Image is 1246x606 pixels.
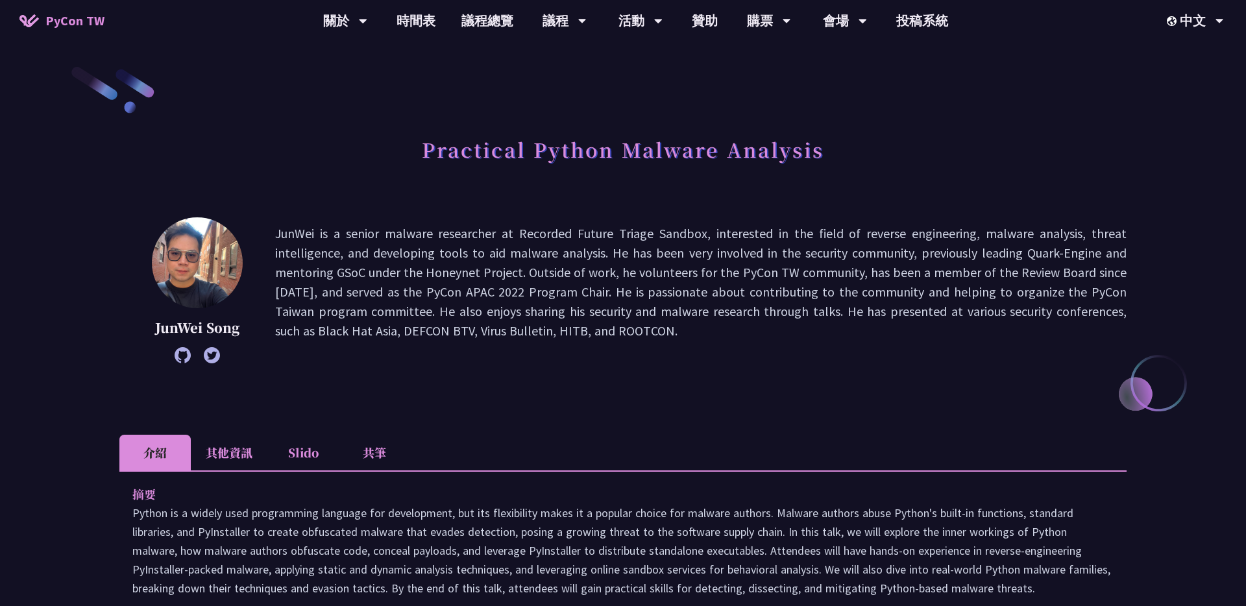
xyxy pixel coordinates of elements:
[119,435,191,470] li: 介紹
[339,435,410,470] li: 共筆
[152,318,243,337] p: JunWei Song
[6,5,117,37] a: PyCon TW
[191,435,267,470] li: 其他資訊
[132,485,1088,503] p: 摘要
[45,11,104,30] span: PyCon TW
[19,14,39,27] img: Home icon of PyCon TW 2025
[267,435,339,470] li: Slido
[422,130,824,169] h1: Practical Python Malware Analysis
[275,224,1127,357] p: JunWei is a senior malware researcher at Recorded Future Triage Sandbox, interested in the field ...
[152,217,243,308] img: JunWei Song
[132,503,1114,598] p: Python is a widely used programming language for development, but its flexibility makes it a popu...
[1167,16,1180,26] img: Locale Icon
